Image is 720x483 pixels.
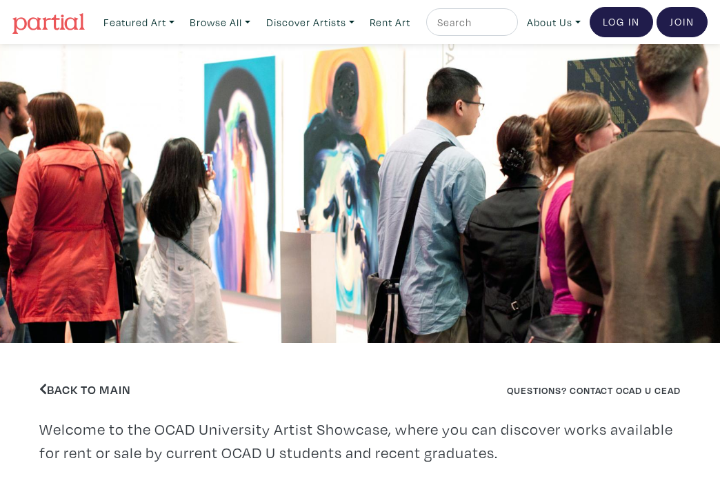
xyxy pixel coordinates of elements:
[436,14,505,31] input: Search
[521,8,587,37] a: About Us
[39,417,681,464] p: Welcome to the OCAD University Artist Showcase, where you can discover works available for rent o...
[507,384,681,397] a: Questions? Contact OCAD U CEAD
[657,7,708,37] a: Join
[590,7,653,37] a: Log In
[39,382,131,397] a: Back to Main
[363,8,417,37] a: Rent Art
[97,8,181,37] a: Featured Art
[260,8,361,37] a: Discover Artists
[183,8,257,37] a: Browse All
